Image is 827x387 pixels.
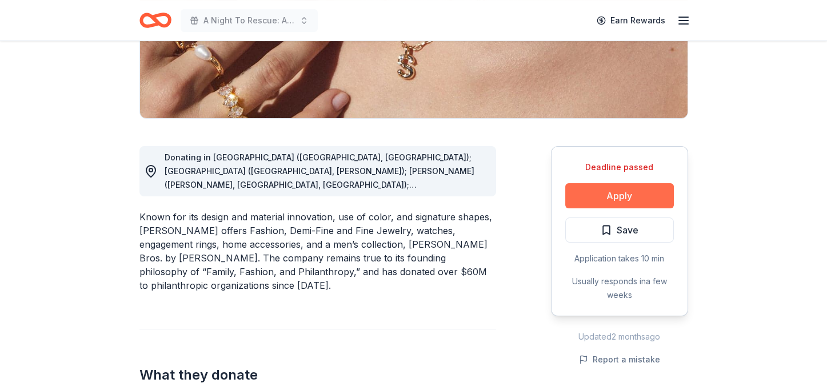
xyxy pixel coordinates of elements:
[617,223,638,237] span: Save
[203,14,295,27] span: A Night To Rescue: A Mutt-Squerade Ball
[551,330,688,344] div: Updated 2 months ago
[565,183,674,208] button: Apply
[181,9,318,32] button: A Night To Rescue: A Mutt-Squerade Ball
[565,160,674,174] div: Deadline passed
[139,7,171,34] a: Home
[139,366,496,384] h2: What they donate
[590,10,672,31] a: Earn Rewards
[579,353,660,366] button: Report a mistake
[565,252,674,265] div: Application takes 10 min
[565,217,674,243] button: Save
[565,275,674,302] div: Usually responds in a few weeks
[139,210,496,292] div: Known for its design and material innovation, use of color, and signature shapes, [PERSON_NAME] o...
